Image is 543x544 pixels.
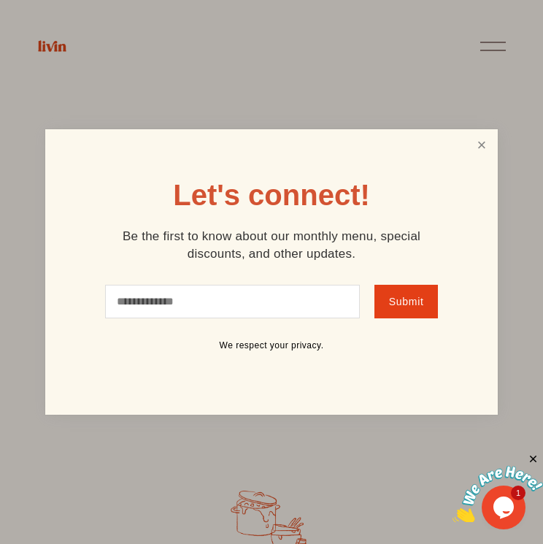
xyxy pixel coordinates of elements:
[389,296,424,307] span: Submit
[468,131,496,158] a: Close
[96,340,447,352] p: We respect your privacy.
[173,180,370,210] h1: Let's connect!
[374,285,438,318] button: Submit
[96,228,447,263] p: Be the first to know about our monthly menu, special discounts, and other updates.
[452,453,543,522] iframe: chat widget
